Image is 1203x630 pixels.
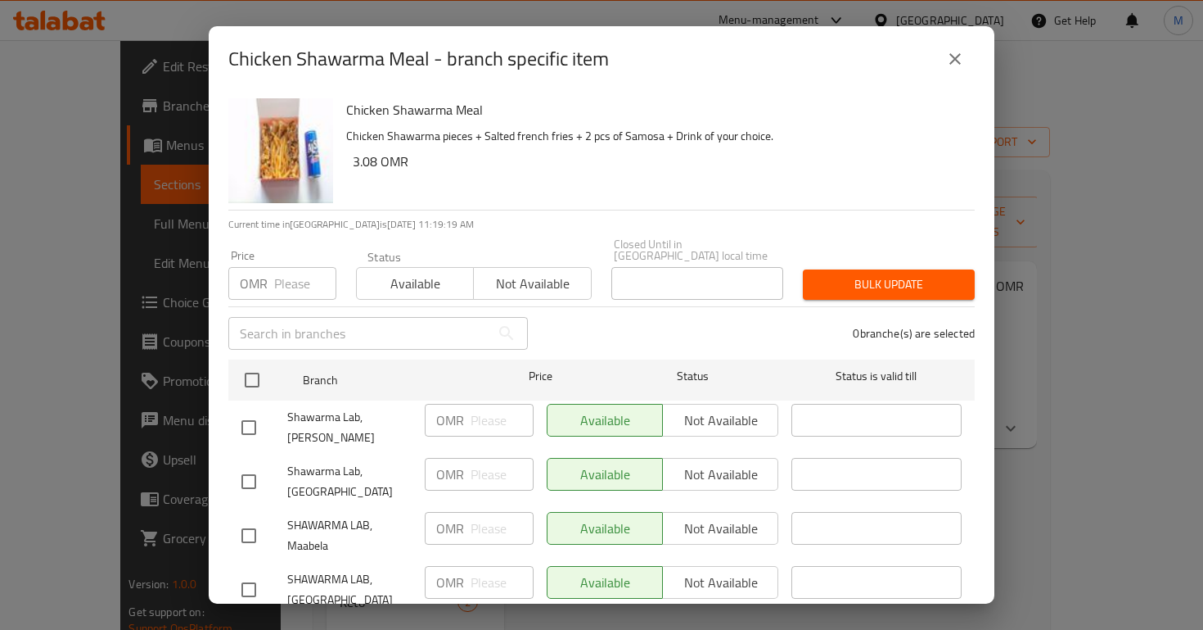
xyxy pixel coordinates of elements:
[471,458,534,491] input: Please enter price
[356,267,474,300] button: Available
[287,515,412,556] span: SHAWARMA LAB, Maabela
[228,98,333,203] img: Chicken Shawarma Meal
[287,407,412,448] span: Shawarma Lab, [PERSON_NAME]
[436,519,464,538] p: OMR
[486,366,595,387] span: Price
[346,98,962,121] h6: Chicken Shawarma Meal
[471,512,534,545] input: Please enter price
[803,270,975,300] button: Bulk update
[240,274,268,293] p: OMR
[287,569,412,610] span: SHAWARMA LAB, [GEOGRAPHIC_DATA]
[608,366,778,387] span: Status
[791,366,962,387] span: Status is valid till
[228,317,490,350] input: Search in branches
[480,272,584,296] span: Not available
[287,461,412,502] span: Shawarma Lab, [GEOGRAPHIC_DATA]
[346,126,962,147] p: Chicken Shawarma pieces + Salted french fries + 2 pcs of Samosa + Drink of your choice.
[853,325,975,342] p: 0 branche(s) are selected
[228,46,609,72] h2: Chicken Shawarma Meal - branch specific item
[353,150,962,173] h6: 3.08 OMR
[274,267,336,300] input: Please enter price
[436,465,464,484] p: OMR
[471,566,534,599] input: Please enter price
[228,217,975,232] p: Current time in [GEOGRAPHIC_DATA] is [DATE] 11:19:19 AM
[303,370,473,391] span: Branch
[935,39,975,79] button: close
[473,267,591,300] button: Not available
[816,274,962,295] span: Bulk update
[436,410,464,430] p: OMR
[471,404,534,437] input: Please enter price
[363,272,467,296] span: Available
[436,573,464,592] p: OMR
